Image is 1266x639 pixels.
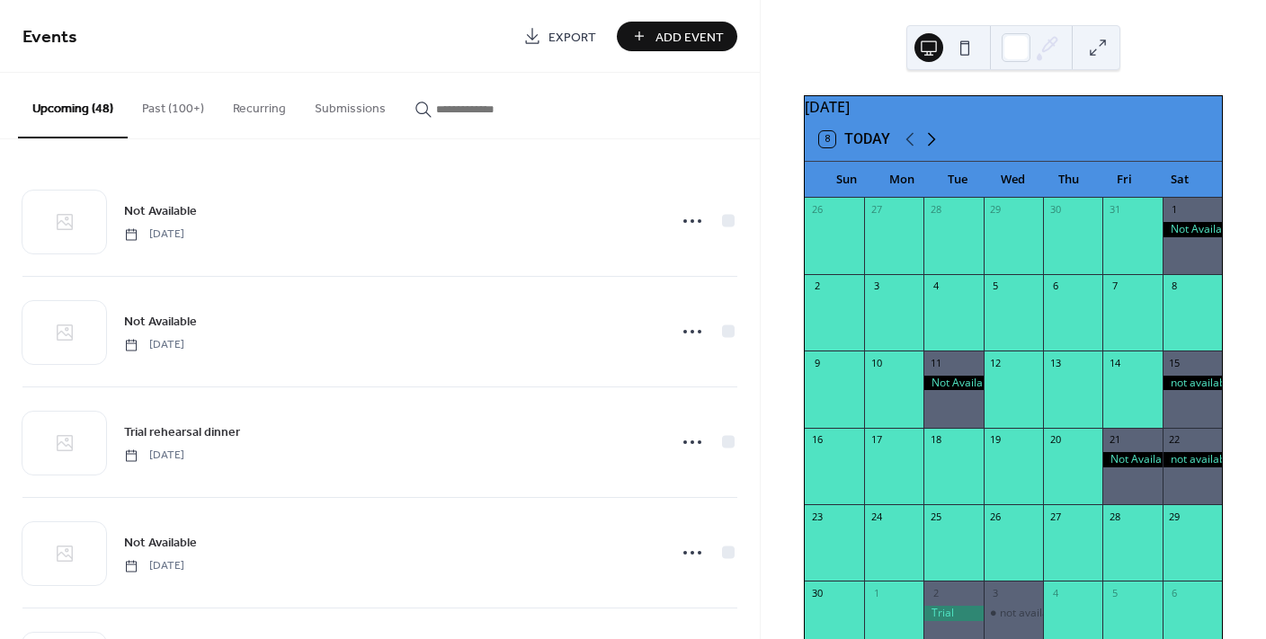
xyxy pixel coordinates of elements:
[1168,433,1181,447] div: 22
[869,203,883,217] div: 27
[1000,606,1064,621] div: not available
[985,162,1041,198] div: Wed
[810,356,824,369] div: 9
[929,510,942,523] div: 25
[923,376,983,391] div: Not Available
[929,586,942,599] div: 2
[989,433,1003,447] div: 19
[805,96,1222,118] div: [DATE]
[124,226,184,243] span: [DATE]
[1163,222,1222,237] div: Not Available
[989,510,1003,523] div: 26
[869,280,883,293] div: 3
[548,28,596,47] span: Export
[655,28,724,47] span: Add Event
[124,311,197,332] a: Not Available
[1168,203,1181,217] div: 1
[1108,280,1121,293] div: 7
[510,22,610,51] a: Export
[1048,586,1062,599] div: 4
[218,73,300,137] button: Recurring
[1102,452,1162,467] div: Not Available
[989,280,1003,293] div: 5
[124,423,240,442] span: Trial rehearsal dinner
[124,313,197,332] span: Not Available
[1041,162,1097,198] div: Thu
[929,280,942,293] div: 4
[984,606,1043,621] div: not available
[1152,162,1208,198] div: Sat
[1108,433,1121,447] div: 21
[1048,433,1062,447] div: 20
[124,558,184,574] span: [DATE]
[22,20,77,55] span: Events
[1108,356,1121,369] div: 14
[1168,510,1181,523] div: 29
[875,162,931,198] div: Mon
[617,22,737,51] button: Add Event
[929,356,942,369] div: 11
[124,202,197,221] span: Not Available
[810,433,824,447] div: 16
[869,433,883,447] div: 17
[1168,280,1181,293] div: 8
[819,162,875,198] div: Sun
[124,337,184,353] span: [DATE]
[1163,452,1222,467] div: not available
[1048,280,1062,293] div: 6
[869,510,883,523] div: 24
[869,586,883,599] div: 1
[923,606,983,621] div: Trial
[1168,356,1181,369] div: 15
[1163,376,1222,391] div: not available
[124,200,197,221] a: Not Available
[124,422,240,442] a: Trial rehearsal dinner
[1048,356,1062,369] div: 13
[1097,162,1153,198] div: Fri
[18,73,128,138] button: Upcoming (48)
[1048,203,1062,217] div: 30
[930,162,985,198] div: Tue
[989,203,1003,217] div: 29
[810,280,824,293] div: 2
[813,127,896,152] button: 8Today
[989,586,1003,599] div: 3
[1048,510,1062,523] div: 27
[124,532,197,553] a: Not Available
[124,448,184,464] span: [DATE]
[810,203,824,217] div: 26
[128,73,218,137] button: Past (100+)
[124,534,197,553] span: Not Available
[300,73,400,137] button: Submissions
[929,433,942,447] div: 18
[1168,586,1181,599] div: 6
[1108,586,1121,599] div: 5
[989,356,1003,369] div: 12
[869,356,883,369] div: 10
[929,203,942,217] div: 28
[810,586,824,599] div: 30
[810,510,824,523] div: 23
[1108,203,1121,217] div: 31
[1108,510,1121,523] div: 28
